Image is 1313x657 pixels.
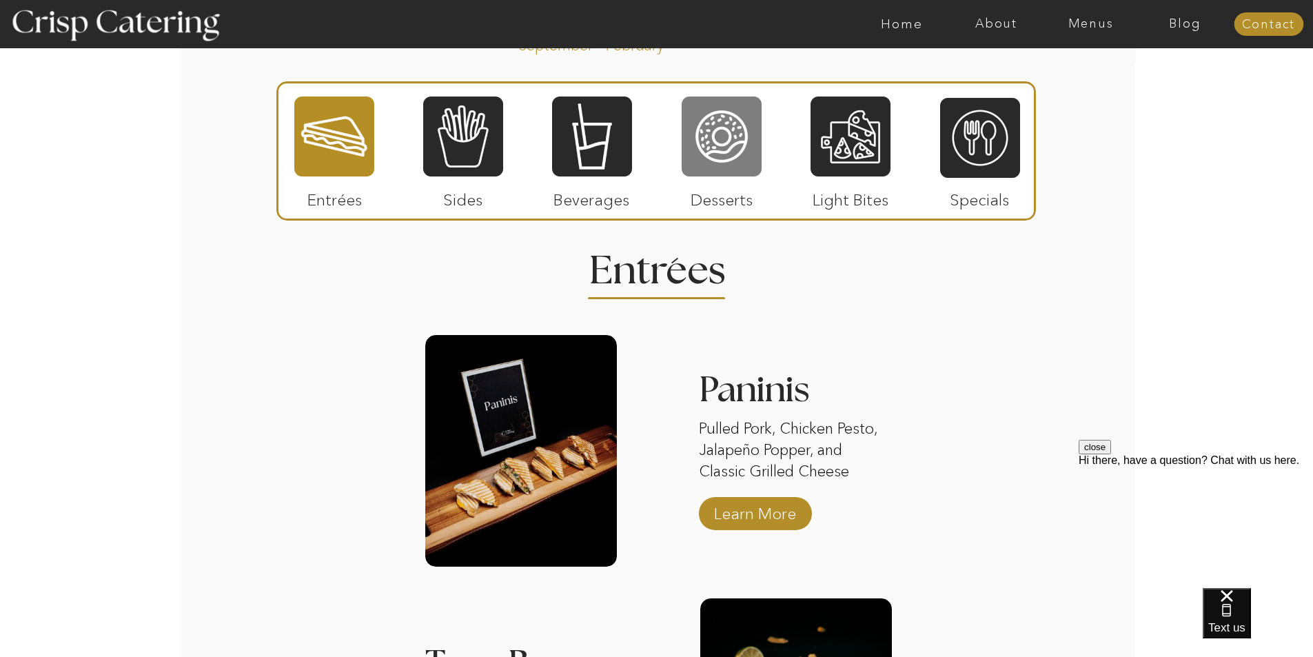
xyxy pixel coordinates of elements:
[805,176,897,216] p: Light Bites
[934,176,1026,216] p: Specials
[1044,17,1138,31] a: Menus
[699,372,890,416] h3: Paninis
[1203,588,1313,657] iframe: podium webchat widget bubble
[546,176,638,216] p: Beverages
[1079,440,1313,605] iframe: podium webchat widget prompt
[1234,18,1303,32] a: Contact
[949,17,1044,31] a: About
[589,252,724,279] h2: Entrees
[855,17,949,31] a: Home
[1138,17,1232,31] a: Blog
[709,490,801,530] a: Learn More
[676,176,768,216] p: Desserts
[518,35,708,51] p: September - February
[699,418,890,485] p: Pulled Pork, Chicken Pesto, Jalapeño Popper, and Classic Grilled Cheese
[417,176,509,216] p: Sides
[289,176,380,216] p: Entrées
